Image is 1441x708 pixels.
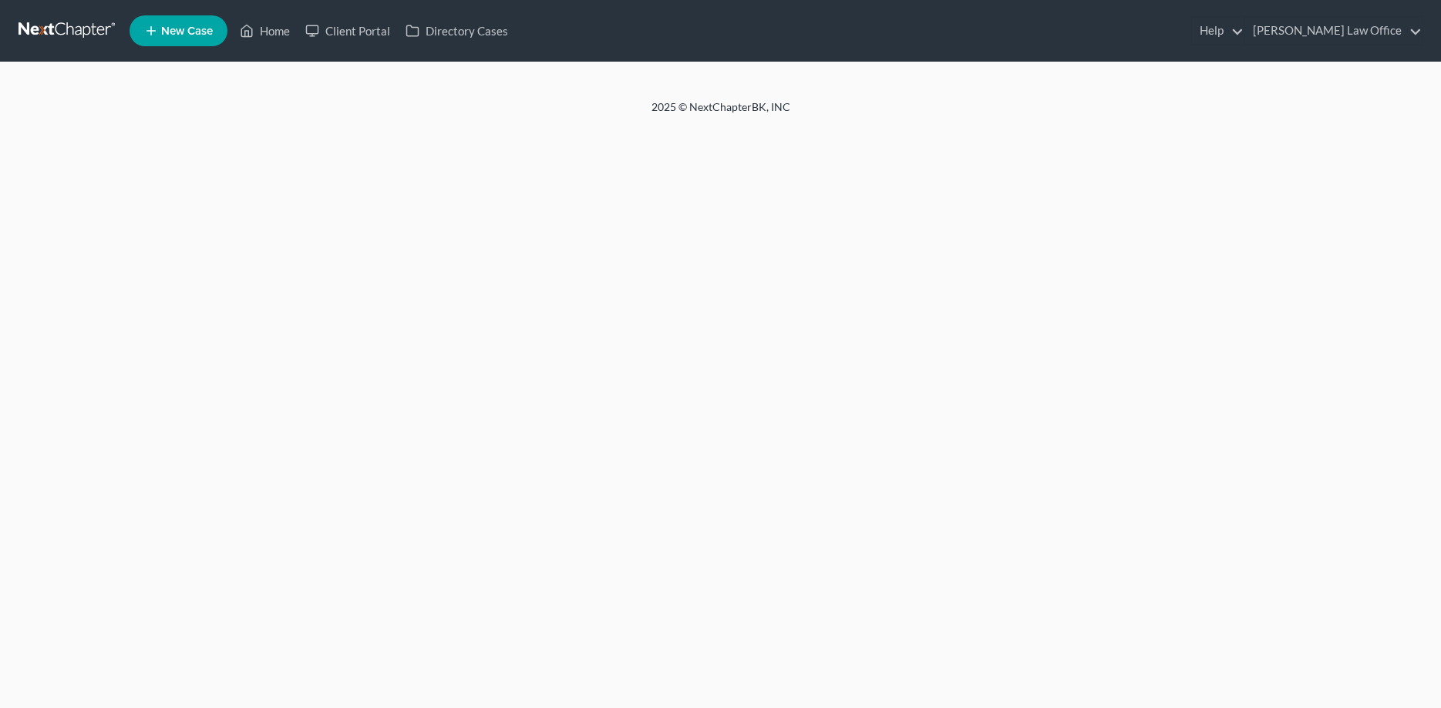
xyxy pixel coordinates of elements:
new-legal-case-button: New Case [130,15,227,46]
a: Help [1192,17,1244,45]
a: Client Portal [298,17,398,45]
a: Directory Cases [398,17,516,45]
a: Home [232,17,298,45]
div: 2025 © NextChapterBK, INC [281,99,1160,127]
a: [PERSON_NAME] Law Office [1245,17,1422,45]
